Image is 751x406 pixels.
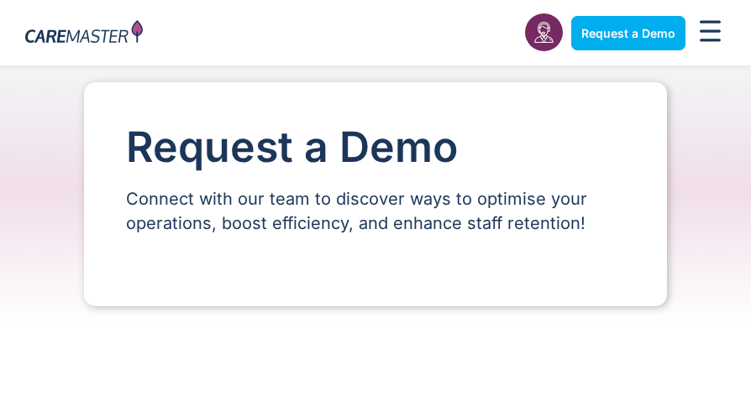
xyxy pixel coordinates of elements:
div: Menu Toggle [694,15,726,51]
a: Request a Demo [571,16,685,50]
h1: Request a Demo [126,124,625,170]
img: CareMaster Logo [25,20,143,46]
p: Connect with our team to discover ways to optimise your operations, boost efficiency, and enhance... [126,187,625,236]
span: Request a Demo [581,26,675,40]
